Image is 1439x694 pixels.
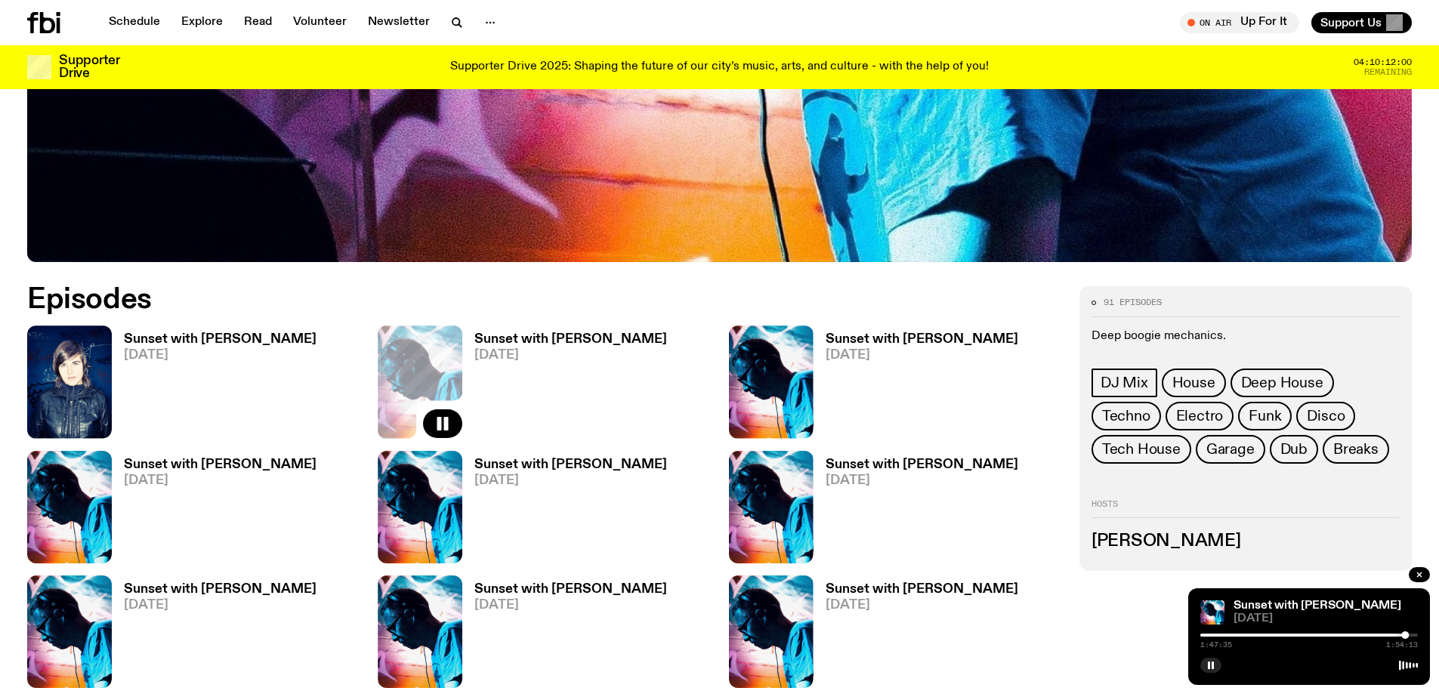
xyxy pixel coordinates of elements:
img: Simon Caldwell stands side on, looking downwards. He has headphones on. Behind him is a brightly ... [378,451,462,563]
img: Simon Caldwell stands side on, looking downwards. He has headphones on. Behind him is a brightly ... [378,575,462,688]
h3: Sunset with [PERSON_NAME] [826,583,1018,596]
img: Simon Caldwell stands side on, looking downwards. He has headphones on. Behind him is a brightly ... [27,575,112,688]
a: Sunset with [PERSON_NAME][DATE] [814,333,1018,438]
h3: Sunset with [PERSON_NAME] [474,333,667,346]
img: Simon Caldwell stands side on, looking downwards. He has headphones on. Behind him is a brightly ... [729,451,814,563]
h3: Sunset with [PERSON_NAME] [124,458,317,471]
a: Garage [1196,435,1265,464]
span: Tech House [1102,441,1181,458]
button: Support Us [1311,12,1412,33]
h3: Sunset with [PERSON_NAME] [826,458,1018,471]
a: Deep House [1231,369,1334,397]
h3: [PERSON_NAME] [1092,533,1400,550]
h2: Hosts [1092,500,1400,518]
span: [DATE] [124,599,317,612]
span: [DATE] [826,474,1018,487]
span: [DATE] [826,599,1018,612]
span: Remaining [1364,68,1412,76]
a: Sunset with [PERSON_NAME][DATE] [814,458,1018,563]
img: Simon Caldwell stands side on, looking downwards. He has headphones on. Behind him is a brightly ... [729,325,814,438]
a: Sunset with [PERSON_NAME] [1234,600,1401,612]
a: Sunset with [PERSON_NAME][DATE] [112,583,317,688]
img: Simon Caldwell stands side on, looking downwards. He has headphones on. Behind him is a brightly ... [1200,600,1224,625]
h3: Sunset with [PERSON_NAME] [826,333,1018,346]
span: [DATE] [474,474,667,487]
span: 91 episodes [1104,298,1162,307]
p: Deep boogie mechanics. [1092,329,1400,344]
span: Garage [1206,441,1255,458]
span: Breaks [1333,441,1379,458]
span: DJ Mix [1101,375,1148,391]
a: Schedule [100,12,169,33]
span: [DATE] [124,474,317,487]
span: 04:10:12:00 [1354,58,1412,66]
span: Funk [1249,408,1281,424]
a: Tech House [1092,435,1191,464]
span: [DATE] [124,349,317,362]
a: Funk [1238,402,1292,430]
h3: Supporter Drive [59,54,119,80]
img: Simon Caldwell stands side on, looking downwards. He has headphones on. Behind him is a brightly ... [729,575,814,688]
span: Techno [1102,408,1150,424]
span: Disco [1307,408,1345,424]
a: Sunset with [PERSON_NAME][DATE] [112,333,317,438]
h2: Episodes [27,286,944,313]
a: House [1162,369,1226,397]
a: Sunset with [PERSON_NAME][DATE] [462,333,667,438]
span: House [1172,375,1215,391]
span: Electro [1176,408,1224,424]
p: Supporter Drive 2025: Shaping the future of our city’s music, arts, and culture - with the help o... [450,60,989,74]
a: DJ Mix [1092,369,1157,397]
span: 1:47:35 [1200,641,1232,649]
a: Breaks [1323,435,1389,464]
span: 1:54:13 [1386,641,1418,649]
a: Disco [1296,402,1355,430]
h3: Sunset with [PERSON_NAME] [474,583,667,596]
a: Sunset with [PERSON_NAME][DATE] [112,458,317,563]
span: Dub [1280,441,1308,458]
a: Read [235,12,281,33]
a: Explore [172,12,232,33]
a: Dub [1270,435,1318,464]
span: [DATE] [474,599,667,612]
a: Sunset with [PERSON_NAME][DATE] [462,583,667,688]
span: [DATE] [474,349,667,362]
span: Deep House [1241,375,1323,391]
a: Newsletter [359,12,439,33]
a: Sunset with [PERSON_NAME][DATE] [814,583,1018,688]
h3: Sunset with [PERSON_NAME] [474,458,667,471]
span: [DATE] [1234,613,1418,625]
span: Support Us [1320,16,1382,29]
span: [DATE] [826,349,1018,362]
img: Simon Caldwell stands side on, looking downwards. He has headphones on. Behind him is a brightly ... [27,451,112,563]
a: Volunteer [284,12,356,33]
a: Electro [1166,402,1234,430]
a: Techno [1092,402,1161,430]
h3: Sunset with [PERSON_NAME] [124,583,317,596]
a: Sunset with [PERSON_NAME][DATE] [462,458,667,563]
h3: Sunset with [PERSON_NAME] [124,333,317,346]
button: On AirUp For It [1180,12,1299,33]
